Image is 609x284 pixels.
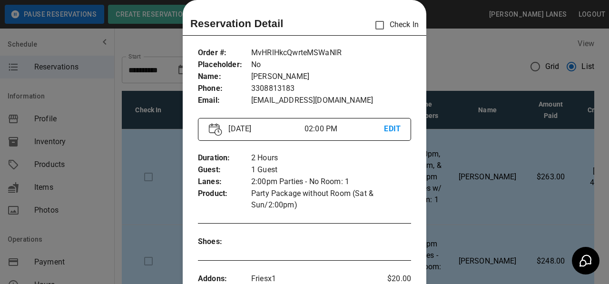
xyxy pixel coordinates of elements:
[251,71,411,83] p: [PERSON_NAME]
[251,59,411,71] p: No
[190,16,284,31] p: Reservation Detail
[198,95,251,107] p: Email :
[251,152,411,164] p: 2 Hours
[198,71,251,83] p: Name :
[198,59,251,71] p: Placeholder :
[251,47,411,59] p: MvHRlHkcQwrteMSWaNlR
[251,83,411,95] p: 3308813183
[198,47,251,59] p: Order # :
[198,176,251,188] p: Lanes :
[251,95,411,107] p: [EMAIL_ADDRESS][DOMAIN_NAME]
[225,123,304,135] p: [DATE]
[384,123,400,135] p: EDIT
[304,123,384,135] p: 02:00 PM
[198,236,251,248] p: Shoes :
[198,152,251,164] p: Duration :
[251,176,411,188] p: 2:00pm Parties - No Room: 1
[198,83,251,95] p: Phone :
[251,188,411,211] p: Party Package without Room (Sat & Sun/2:00pm)
[370,15,419,35] p: Check In
[198,188,251,200] p: Product :
[209,123,222,136] img: Vector
[198,164,251,176] p: Guest :
[251,164,411,176] p: 1 Guest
